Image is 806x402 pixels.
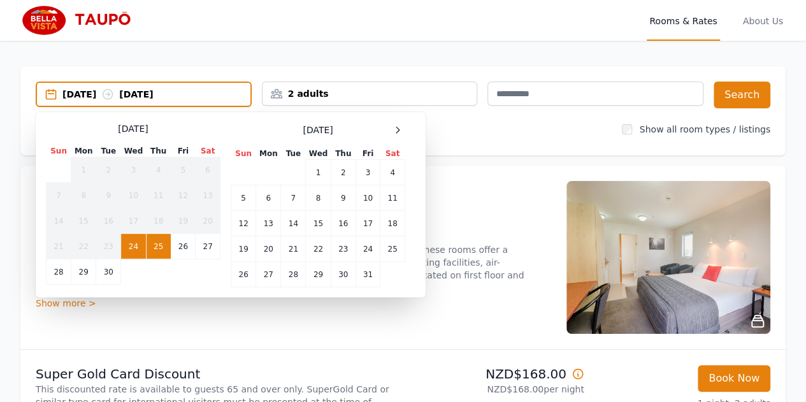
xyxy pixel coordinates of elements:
td: 28 [281,262,306,287]
td: 5 [171,157,195,183]
td: 6 [256,185,281,211]
th: Fri [356,148,380,160]
td: 12 [231,211,256,236]
td: 25 [380,236,405,262]
td: 12 [171,183,195,208]
td: 13 [196,183,220,208]
th: Sun [47,145,71,157]
p: NZD$168.00 per night [408,383,584,396]
td: 4 [380,160,405,185]
td: 30 [331,262,356,287]
td: 14 [47,208,71,234]
div: 2 adults [263,87,477,100]
td: 13 [256,211,281,236]
td: 27 [256,262,281,287]
td: 4 [146,157,171,183]
td: 10 [356,185,380,211]
td: 16 [331,211,356,236]
td: 8 [306,185,331,211]
td: 26 [231,262,256,287]
th: Fri [171,145,195,157]
span: [DATE] [118,122,148,135]
th: Thu [331,148,356,160]
td: 30 [96,259,121,285]
td: 24 [356,236,380,262]
th: Wed [306,148,331,160]
td: 3 [121,157,146,183]
td: 7 [281,185,306,211]
img: Bella Vista Taupo [20,5,143,36]
th: Sun [231,148,256,160]
td: 24 [121,234,146,259]
td: 5 [231,185,256,211]
th: Wed [121,145,146,157]
td: 25 [146,234,171,259]
td: 22 [306,236,331,262]
th: Tue [281,148,306,160]
td: 19 [171,208,195,234]
td: 9 [331,185,356,211]
td: 17 [121,208,146,234]
td: 26 [171,234,195,259]
button: Book Now [698,365,770,392]
td: 18 [146,208,171,234]
th: Sat [380,148,405,160]
th: Thu [146,145,171,157]
td: 11 [380,185,405,211]
td: 31 [356,262,380,287]
td: 16 [96,208,121,234]
span: [DATE] [303,124,333,136]
td: 22 [71,234,96,259]
th: Mon [71,145,96,157]
p: Super Gold Card Discount [36,365,398,383]
td: 17 [356,211,380,236]
td: 19 [231,236,256,262]
td: 1 [306,160,331,185]
td: 8 [71,183,96,208]
td: 15 [306,211,331,236]
td: 29 [71,259,96,285]
th: Tue [96,145,121,157]
button: Search [714,82,770,108]
th: Sat [196,145,220,157]
td: 6 [196,157,220,183]
td: 27 [196,234,220,259]
td: 1 [71,157,96,183]
td: 2 [96,157,121,183]
td: 21 [47,234,71,259]
td: 15 [71,208,96,234]
th: Mon [256,148,281,160]
td: 23 [96,234,121,259]
div: [DATE] [DATE] [62,88,250,101]
td: 20 [196,208,220,234]
td: 29 [306,262,331,287]
td: 3 [356,160,380,185]
td: 28 [47,259,71,285]
td: 2 [331,160,356,185]
label: Show all room types / listings [640,124,770,134]
td: 14 [281,211,306,236]
td: 18 [380,211,405,236]
td: 9 [96,183,121,208]
td: 7 [47,183,71,208]
td: 11 [146,183,171,208]
td: 21 [281,236,306,262]
td: 20 [256,236,281,262]
td: 10 [121,183,146,208]
p: NZD$168.00 [408,365,584,383]
div: Show more > [36,297,551,310]
td: 23 [331,236,356,262]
